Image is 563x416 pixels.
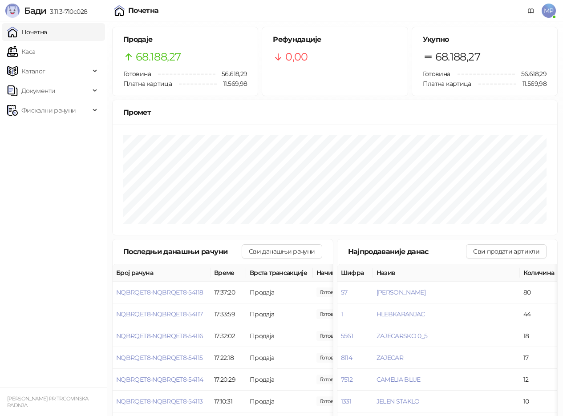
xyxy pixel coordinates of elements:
button: NQBRQET8-NQBRQET8-54113 [116,397,203,405]
td: Продаја [246,347,313,369]
button: JELEN STAKLO [377,397,420,405]
td: 18 [520,325,560,347]
span: 85,00 [316,353,347,363]
button: NQBRQET8-NQBRQET8-54117 [116,310,203,318]
td: 80 [520,282,560,303]
td: 10 [520,391,560,412]
th: Начини плаћања [313,264,402,282]
td: 17:10:31 [211,391,246,412]
td: 17:32:02 [211,325,246,347]
div: Почетна [128,7,159,14]
h5: Продаје [123,34,247,45]
div: Најпродаваније данас [348,246,466,257]
span: 68.188,27 [136,48,181,65]
button: NQBRQET8-NQBRQET8-54118 [116,288,203,296]
button: ZAJECARSKO 0_5 [377,332,428,340]
img: Logo [5,4,20,18]
h5: Рефундације [273,34,397,45]
button: 1331 [341,397,351,405]
td: Продаја [246,325,313,347]
span: 68.188,27 [435,48,480,65]
span: 145,00 [316,396,347,406]
td: 17:20:29 [211,369,246,391]
td: Продаја [246,391,313,412]
span: Бади [24,5,46,16]
span: Платна картица [423,80,471,88]
td: 12 [520,369,560,391]
th: Број рачуна [113,264,211,282]
span: Платна картица [123,80,172,88]
span: MP [542,4,556,18]
button: NQBRQET8-NQBRQET8-54114 [116,376,203,384]
span: 430,00 [316,331,347,341]
td: 17 [520,347,560,369]
button: Сви данашњи рачуни [242,244,322,258]
td: 17:33:59 [211,303,246,325]
button: NQBRQET8-NQBRQET8-54115 [116,354,203,362]
td: 44 [520,303,560,325]
a: Почетна [7,23,47,41]
span: 56.618,29 [215,69,247,79]
small: [PERSON_NAME] PR TRGOVINSKA RADNJA [7,396,89,408]
button: CAMELIA BLUE [377,376,421,384]
button: ZAJECAR [377,354,404,362]
span: 11.569,98 [516,79,547,89]
span: 125,55 [316,309,347,319]
td: Продаја [246,303,313,325]
td: 17:37:20 [211,282,246,303]
button: 7512 [341,376,352,384]
span: 56.618,29 [515,69,547,79]
th: Врста трансакције [246,264,313,282]
button: 5561 [341,332,353,340]
span: Готовина [123,70,151,78]
button: Сви продати артикли [466,244,547,258]
span: 0,00 [285,48,308,65]
td: Продаја [246,369,313,391]
a: Документација [524,4,538,18]
button: HLEBKARANJAC [377,310,425,318]
span: Каталог [21,62,45,80]
span: 11.569,98 [217,79,247,89]
button: 8114 [341,354,352,362]
span: Фискални рачуни [21,101,76,119]
button: 57 [341,288,348,296]
th: Количина [520,264,560,282]
th: Време [211,264,246,282]
button: NQBRQET8-NQBRQET8-54116 [116,332,203,340]
span: Готовина [423,70,450,78]
h5: Укупно [423,34,547,45]
span: 480,00 [316,287,347,297]
button: 1 [341,310,343,318]
span: 170,00 [316,375,347,384]
a: Каса [7,43,35,61]
th: Назив [373,264,520,282]
div: Последњи данашњи рачуни [123,246,242,257]
th: Шифра [337,264,373,282]
div: Промет [123,107,547,118]
td: Продаја [246,282,313,303]
span: 3.11.3-710c028 [46,8,87,16]
span: Документи [21,82,55,100]
button: [PERSON_NAME] [377,288,426,296]
td: 17:22:18 [211,347,246,369]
